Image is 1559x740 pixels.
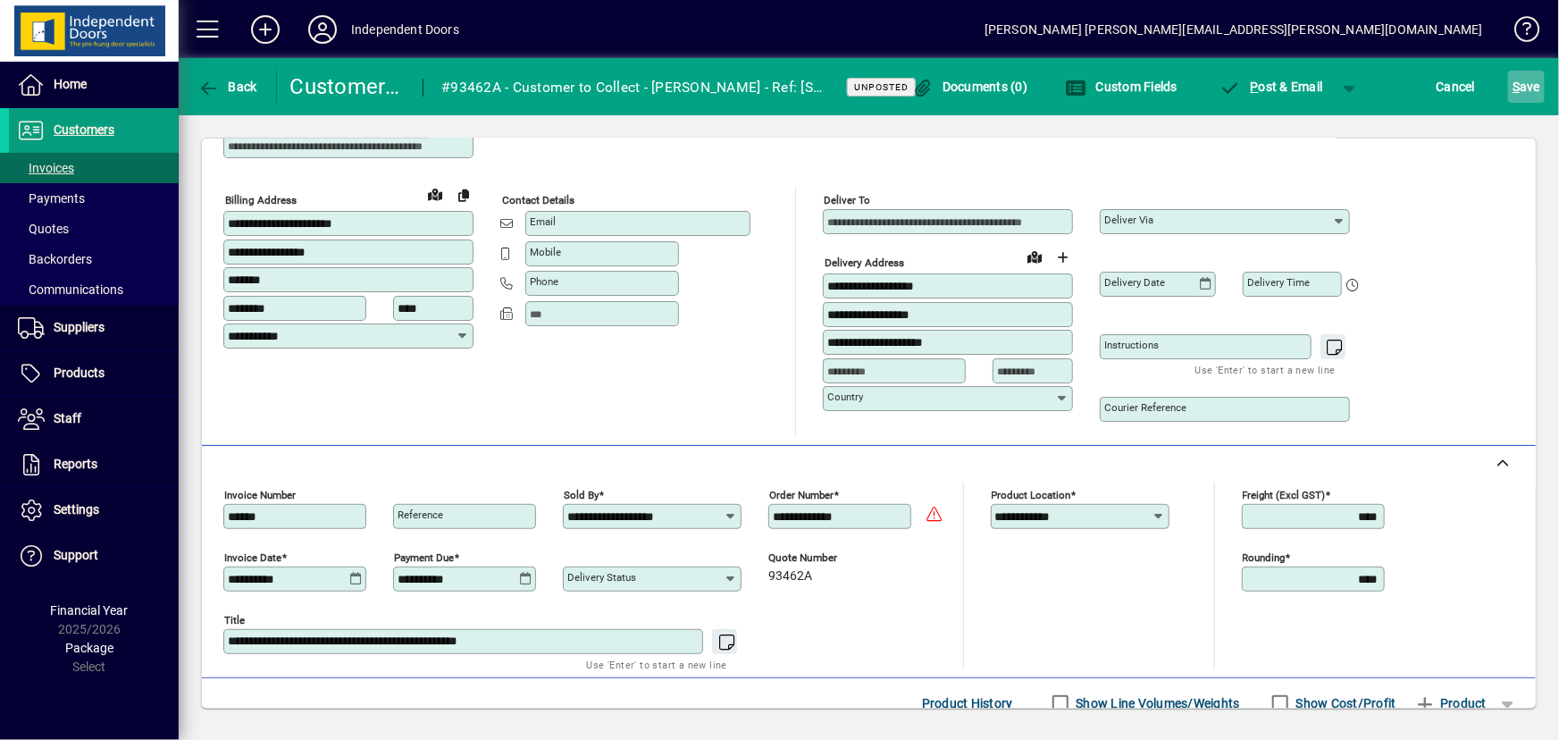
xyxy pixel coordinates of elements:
[1060,71,1182,103] button: Custom Fields
[18,161,74,175] span: Invoices
[1501,4,1537,62] a: Knowledge Base
[908,71,1033,103] button: Documents (0)
[1513,80,1520,94] span: S
[54,548,98,562] span: Support
[294,13,351,46] button: Profile
[1073,694,1240,712] label: Show Line Volumes/Weights
[1220,80,1323,94] span: ost & Email
[9,397,179,441] a: Staff
[9,274,179,305] a: Communications
[769,489,834,501] mat-label: Order number
[197,80,257,94] span: Back
[9,153,179,183] a: Invoices
[394,551,454,564] mat-label: Payment due
[1243,489,1326,501] mat-label: Freight (excl GST)
[224,551,281,564] mat-label: Invoice date
[237,13,294,46] button: Add
[54,457,97,471] span: Reports
[421,180,449,208] a: View on map
[9,306,179,350] a: Suppliers
[1104,339,1159,351] mat-label: Instructions
[54,320,105,334] span: Suppliers
[54,77,87,91] span: Home
[290,72,406,101] div: Customer Invoice
[530,215,556,228] mat-label: Email
[768,552,876,564] span: Quote number
[54,411,81,425] span: Staff
[9,534,179,578] a: Support
[1414,689,1487,718] span: Product
[54,366,105,380] span: Products
[1251,80,1259,94] span: P
[1104,401,1186,414] mat-label: Courier Reference
[1211,71,1332,103] button: Post & Email
[768,569,812,584] span: 93462A
[530,246,561,258] mat-label: Mobile
[65,641,113,655] span: Package
[915,687,1020,719] button: Product History
[18,191,85,206] span: Payments
[1020,242,1049,271] a: View on map
[224,489,296,501] mat-label: Invoice number
[224,614,245,626] mat-label: Title
[54,502,99,517] span: Settings
[9,488,179,533] a: Settings
[9,442,179,487] a: Reports
[1508,71,1545,103] button: Save
[1405,687,1496,719] button: Product
[9,63,179,107] a: Home
[9,351,179,396] a: Products
[567,571,636,584] mat-label: Delivery status
[398,509,443,521] mat-label: Reference
[18,222,69,236] span: Quotes
[441,73,825,102] div: #93462A - Customer to Collect - [PERSON_NAME] - Ref: [STREET_ADDRESS][PERSON_NAME]
[912,80,1028,94] span: Documents (0)
[854,81,909,93] span: Unposted
[1437,72,1476,101] span: Cancel
[351,15,459,44] div: Independent Doors
[827,391,863,403] mat-label: Country
[1247,276,1310,289] mat-label: Delivery time
[9,214,179,244] a: Quotes
[530,275,558,288] mat-label: Phone
[54,122,114,137] span: Customers
[9,244,179,274] a: Backorders
[1293,694,1396,712] label: Show Cost/Profit
[179,71,277,103] app-page-header-button: Back
[51,603,129,618] span: Financial Year
[18,252,92,266] span: Backorders
[985,15,1483,44] div: [PERSON_NAME] [PERSON_NAME][EMAIL_ADDRESS][PERSON_NAME][DOMAIN_NAME]
[992,489,1071,501] mat-label: Product location
[1195,359,1336,380] mat-hint: Use 'Enter' to start a new line
[193,71,262,103] button: Back
[1065,80,1178,94] span: Custom Fields
[1513,72,1540,101] span: ave
[9,183,179,214] a: Payments
[1104,276,1165,289] mat-label: Delivery date
[1104,214,1153,226] mat-label: Deliver via
[18,282,123,297] span: Communications
[824,194,870,206] mat-label: Deliver To
[587,654,727,675] mat-hint: Use 'Enter' to start a new line
[922,689,1013,718] span: Product History
[449,181,478,209] button: Copy to Delivery address
[564,489,599,501] mat-label: Sold by
[1243,551,1286,564] mat-label: Rounding
[1049,243,1077,272] button: Choose address
[1432,71,1480,103] button: Cancel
